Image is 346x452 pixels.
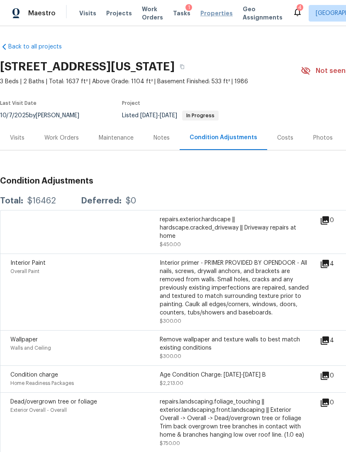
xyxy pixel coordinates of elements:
div: Age Condition Charge: [DATE]-[DATE] B [160,371,309,379]
div: repairs.landscaping.foliage_touching || exterior.landscaping.front.landscaping || Exterior Overal... [160,398,309,439]
div: Remove wallpaper and texture walls to best match existing conditions [160,336,309,352]
span: Properties [200,9,233,17]
span: Listed [122,113,219,118]
span: Visits [79,9,96,17]
span: Home Readiness Packages [10,381,74,386]
span: $300.00 [160,354,181,359]
span: Work Orders [142,5,163,22]
span: Dead/overgrown tree or foliage [10,399,97,405]
span: [DATE] [160,113,177,118]
div: Photos [313,134,333,142]
span: Condition charge [10,372,58,378]
button: Copy Address [175,59,190,74]
span: Geo Assignments [243,5,283,22]
span: Maestro [28,9,56,17]
div: Maintenance [99,134,134,142]
span: Exterior Overall - Overall [10,408,67,413]
span: $750.00 [160,441,180,446]
span: Walls and Ceiling [10,346,51,350]
span: $2,213.00 [160,381,183,386]
span: - [140,113,177,118]
div: $0 [126,197,136,205]
div: Visits [10,134,24,142]
span: Tasks [173,10,190,16]
div: repairs.exterior.hardscape || hardscape.cracked_driveway || Driveway repairs at home [160,215,309,240]
div: Work Orders [44,134,79,142]
div: Deferred: [81,197,122,205]
div: 4 [298,3,302,12]
div: 1 [188,3,190,12]
div: Costs [277,134,293,142]
span: [DATE] [140,113,158,118]
span: Projects [106,9,132,17]
span: Interior Paint [10,260,46,266]
span: $450.00 [160,242,181,247]
span: $300.00 [160,319,181,324]
div: $16462 [27,197,56,205]
span: Overall Paint [10,269,39,274]
div: Condition Adjustments [190,133,257,142]
span: In Progress [183,113,218,118]
span: Project [122,101,140,106]
span: Wallpaper [10,337,38,343]
div: Interior primer - PRIMER PROVIDED BY OPENDOOR - All nails, screws, drywall anchors, and brackets ... [160,259,309,317]
div: Notes [154,134,170,142]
